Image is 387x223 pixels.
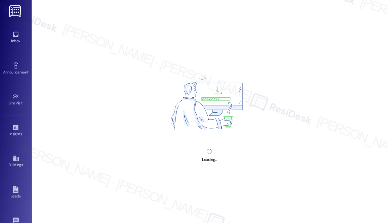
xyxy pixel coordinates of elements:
[22,131,23,135] span: •
[28,69,29,73] span: •
[9,5,22,17] img: ResiDesk Logo
[23,100,24,104] span: •
[3,122,28,139] a: Insights •
[202,156,216,163] div: Loading...
[3,91,28,108] a: Site Visit •
[3,29,28,46] a: Inbox
[3,153,28,170] a: Buildings
[3,184,28,201] a: Leads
